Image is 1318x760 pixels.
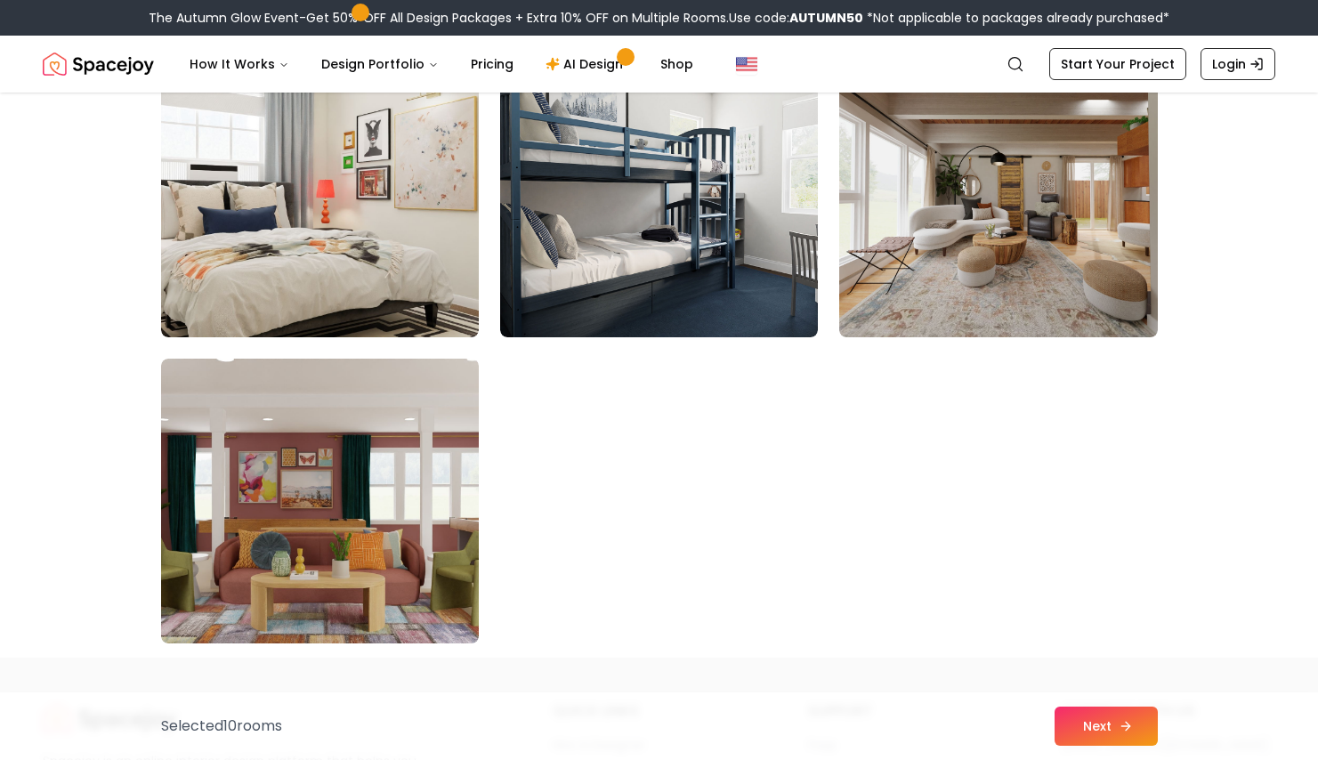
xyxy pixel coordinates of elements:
[839,53,1157,337] img: Room room-99
[1201,48,1275,80] a: Login
[307,46,453,82] button: Design Portfolio
[500,53,818,337] img: Room room-98
[729,9,863,27] span: Use code:
[1055,707,1158,746] button: Next
[531,46,643,82] a: AI Design
[457,46,528,82] a: Pricing
[161,359,479,643] img: Room room-100
[43,46,154,82] a: Spacejoy
[43,46,154,82] img: Spacejoy Logo
[736,53,757,75] img: United States
[43,36,1275,93] nav: Global
[149,9,1169,27] div: The Autumn Glow Event-Get 50% OFF All Design Packages + Extra 10% OFF on Multiple Rooms.
[863,9,1169,27] span: *Not applicable to packages already purchased*
[175,46,303,82] button: How It Works
[175,46,708,82] nav: Main
[1049,48,1186,80] a: Start Your Project
[789,9,863,27] b: AUTUMN50
[646,46,708,82] a: Shop
[161,53,479,337] img: Room room-97
[161,716,282,737] p: Selected 10 room s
